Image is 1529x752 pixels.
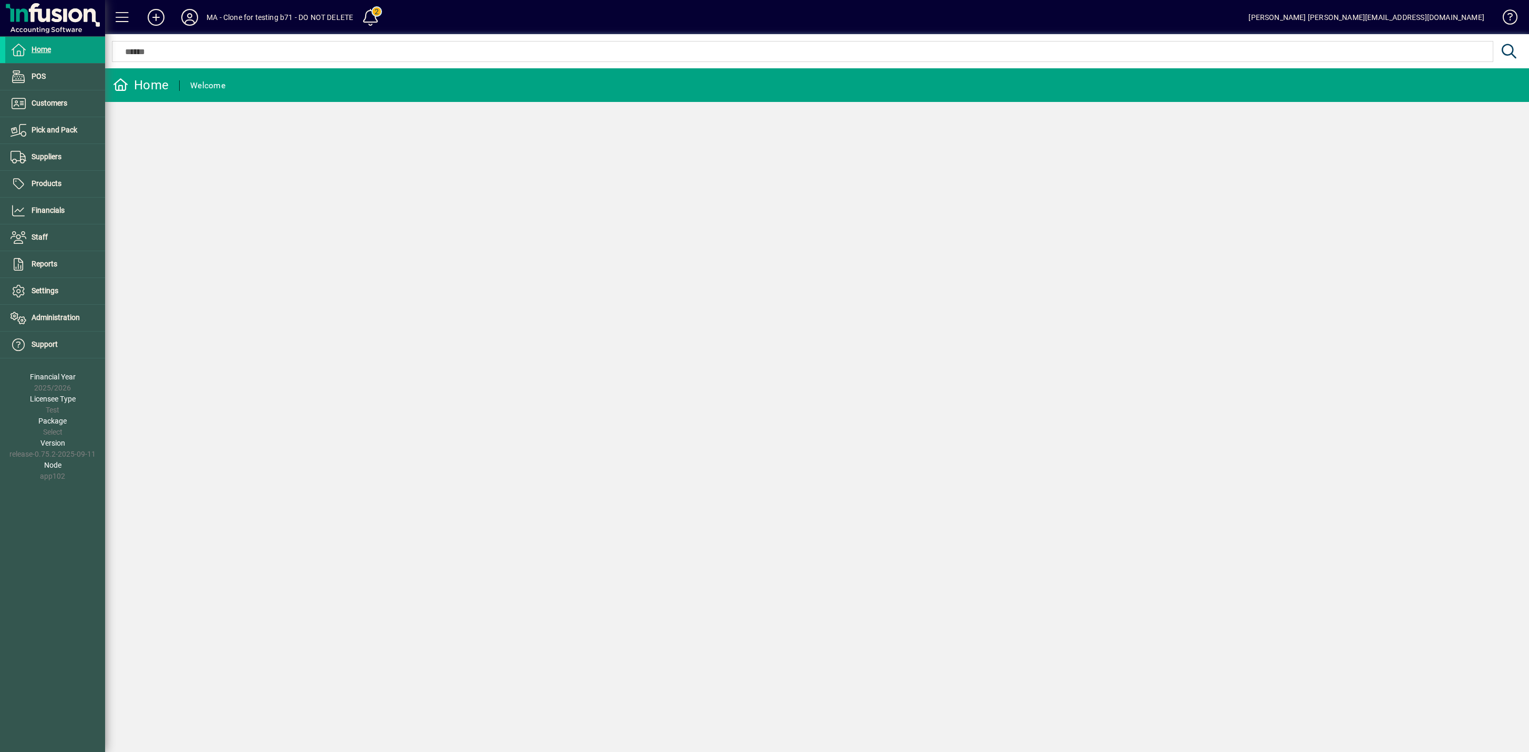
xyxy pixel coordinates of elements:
[30,373,76,381] span: Financial Year
[5,251,105,277] a: Reports
[5,64,105,90] a: POS
[32,126,77,134] span: Pick and Pack
[1248,9,1484,26] div: [PERSON_NAME] [PERSON_NAME][EMAIL_ADDRESS][DOMAIN_NAME]
[40,439,65,447] span: Version
[1495,2,1516,36] a: Knowledge Base
[5,90,105,117] a: Customers
[5,332,105,358] a: Support
[5,278,105,304] a: Settings
[32,72,46,80] span: POS
[32,45,51,54] span: Home
[190,77,225,94] div: Welcome
[32,206,65,214] span: Financials
[32,233,48,241] span: Staff
[5,144,105,170] a: Suppliers
[32,286,58,295] span: Settings
[38,417,67,425] span: Package
[44,461,61,469] span: Node
[5,117,105,143] a: Pick and Pack
[30,395,76,403] span: Licensee Type
[32,152,61,161] span: Suppliers
[5,171,105,197] a: Products
[5,198,105,224] a: Financials
[113,77,169,94] div: Home
[32,179,61,188] span: Products
[173,8,206,27] button: Profile
[5,305,105,331] a: Administration
[32,260,57,268] span: Reports
[139,8,173,27] button: Add
[32,340,58,348] span: Support
[32,313,80,322] span: Administration
[206,9,353,26] div: MA - Clone for testing b71 - DO NOT DELETE
[5,224,105,251] a: Staff
[32,99,67,107] span: Customers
